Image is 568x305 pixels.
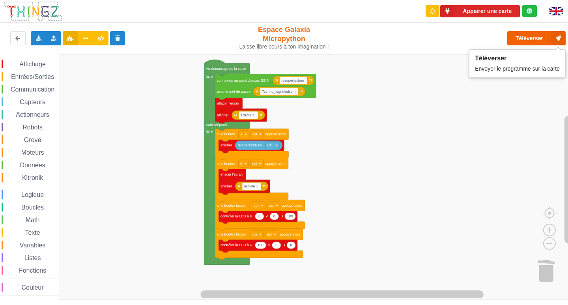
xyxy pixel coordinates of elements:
text: si le bouton [217,162,235,166]
span: Math [24,217,41,223]
span: Grove [23,137,43,143]
text: afficher [220,143,232,147]
text: est [269,204,274,208]
text: effacer l'écran [220,172,243,176]
button: Appairer une carte [440,5,520,17]
span: Robots [21,124,44,131]
text: haut [252,204,259,208]
span: Capteurs [19,99,47,105]
text: appuyé alors [280,232,300,236]
span: Actionneurs [15,111,50,118]
text: Pour toujours [206,123,227,127]
div: Envoyer le programme sur la carte [475,62,560,73]
text: avec le mot de passe [217,90,250,94]
text: contrôler la LED à R [220,243,253,247]
text: appuyé alors [265,132,286,136]
span: Fonctions [18,267,47,274]
text: B [280,214,283,218]
span: Boucles [20,204,45,211]
text: est [267,232,272,236]
text: B [283,243,285,247]
text: Techno_legr@ndsom [262,90,295,94]
text: bas [252,232,258,236]
span: Logique [20,191,45,198]
text: est [252,162,258,166]
span: Variables [19,242,47,249]
span: Affichage [18,61,47,67]
text: si le bouton [217,132,235,136]
text: lasupertechno [282,79,304,82]
text: B [240,162,243,166]
text: température en [238,143,262,147]
text: V [266,214,268,218]
img: gb.png [549,7,563,15]
text: connexion au point d'accès SSID [217,79,269,82]
text: appuyé alors [282,204,302,208]
text: appuyé alors [265,162,286,166]
text: 100 [258,243,263,247]
span: Kitronik [21,174,44,181]
text: V [268,243,270,247]
div: Laisse libre cours à ton imagination ! [236,43,333,50]
div: Espace Galaxia Micropython [236,25,333,50]
text: Au démarrage de la carte [206,67,246,71]
span: Moteurs [20,149,45,156]
span: Texte [24,229,41,236]
text: 0 [290,243,292,247]
span: Données [19,162,47,168]
text: A [240,132,243,136]
span: Communication [9,86,56,93]
text: si le bouton tactile [217,232,245,236]
text: si le bouton tactile [217,204,245,208]
div: Tu es connecté au serveur de création de Thingz [522,5,537,17]
text: 100 [287,214,293,218]
text: effacer l'écran [217,101,239,105]
div: Téléverser [475,54,560,62]
text: est [252,132,258,136]
text: faire [206,129,213,133]
text: (°C) [267,143,274,147]
span: Entrées/Sorties [10,73,55,80]
text: faire [206,75,213,79]
text: activite 1 [244,184,258,188]
text: afficher [217,113,228,117]
text: afficher [220,184,232,188]
span: Listes [23,254,42,261]
button: Téléverser [507,31,566,45]
text: 0 [258,214,260,218]
text: contrôler la LED à R [220,214,253,218]
text: 0 [273,214,275,218]
text: 0 [275,243,277,247]
img: thingz_logo.png [4,1,63,22]
text: activiter1 [241,113,255,117]
span: Couleur [21,284,45,291]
